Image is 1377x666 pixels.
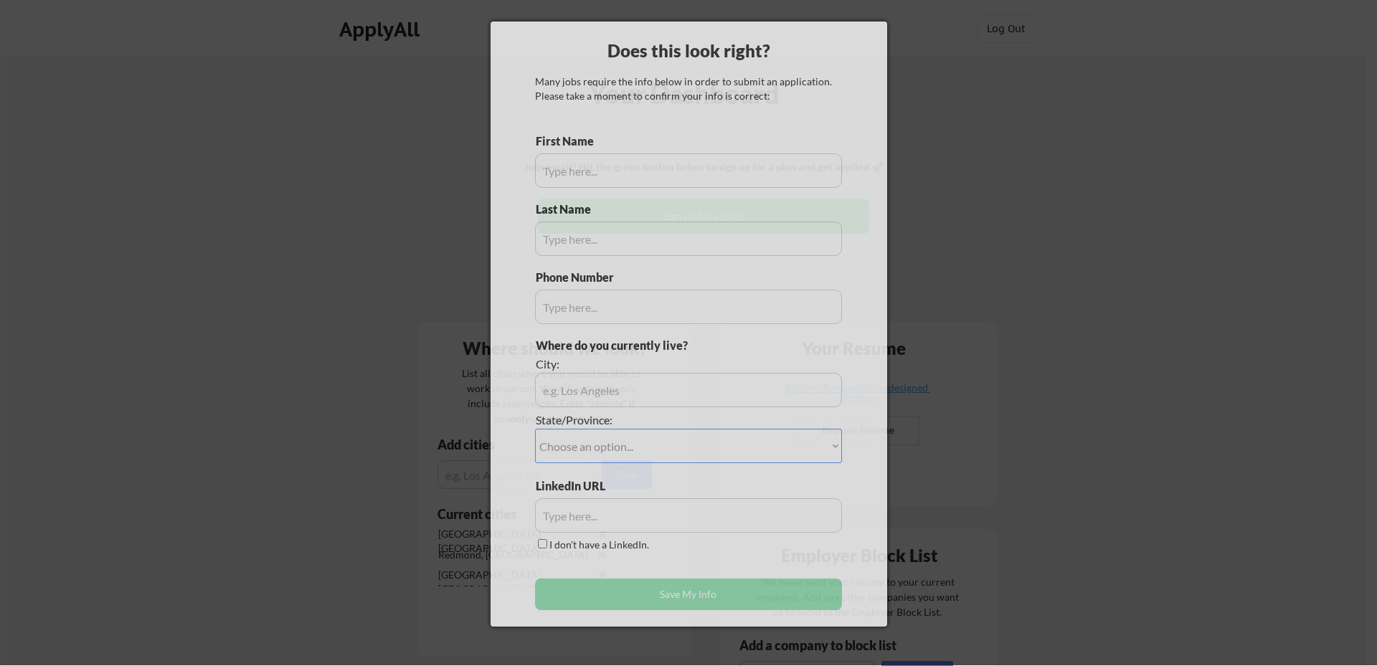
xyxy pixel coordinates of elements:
div: First Name [536,133,605,149]
div: Last Name [536,201,605,217]
div: Phone Number [536,270,622,285]
input: Type here... [535,222,842,256]
div: State/Province: [536,412,762,428]
button: Save My Info [535,579,842,610]
input: Type here... [535,290,842,324]
label: I don't have a LinkedIn. [549,538,649,551]
input: Type here... [535,498,842,533]
div: Many jobs require the info below in order to submit an application. Please take a moment to confi... [535,75,842,103]
input: e.g. Los Angeles [535,373,842,407]
div: City: [536,356,762,372]
div: Does this look right? [491,39,887,63]
div: LinkedIn URL [536,478,643,494]
input: Type here... [535,153,842,188]
div: Where do you currently live? [536,338,762,353]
